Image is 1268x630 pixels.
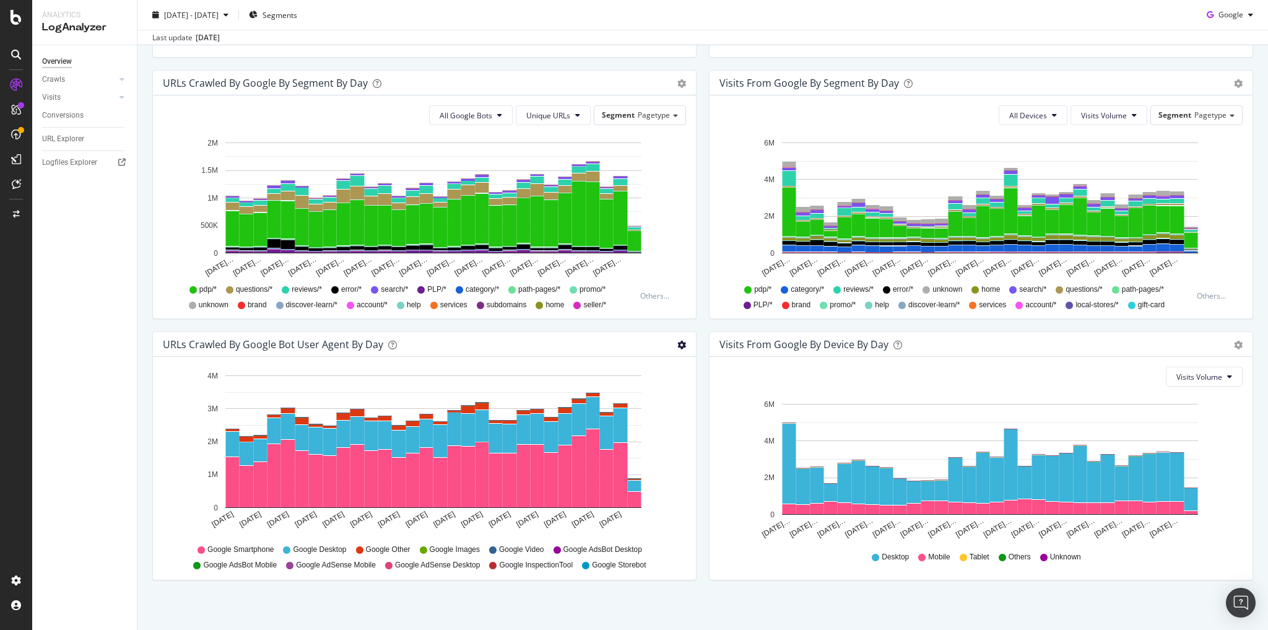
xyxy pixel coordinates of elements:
[1122,284,1164,295] span: path-pages/*
[970,552,989,562] span: Tablet
[207,405,218,413] text: 3M
[429,105,513,125] button: All Google Bots
[203,560,277,571] span: Google AdsBot Mobile
[236,284,272,295] span: questions/*
[440,110,492,121] span: All Google Bots
[764,212,775,221] text: 2M
[263,9,297,20] span: Segments
[207,372,218,380] text: 4M
[430,545,480,555] span: Google Images
[207,194,218,203] text: 1M
[163,367,683,539] div: A chart.
[753,300,773,310] span: PLP/*
[1176,372,1222,382] span: Visits Volume
[791,284,824,295] span: category/*
[466,284,499,295] span: category/*
[908,300,960,310] span: discover-learn/*
[42,55,72,68] div: Overview
[357,300,388,310] span: account/*
[487,300,527,310] span: subdomains
[583,300,606,310] span: seller/*
[764,175,775,184] text: 4M
[42,55,128,68] a: Overview
[341,284,362,295] span: error/*
[1009,110,1047,121] span: All Devices
[602,110,635,120] span: Segment
[163,338,383,351] div: URLs Crawled by Google bot User Agent By Day
[207,471,218,479] text: 1M
[42,133,84,146] div: URL Explorer
[214,504,218,512] text: 0
[640,291,675,301] div: Others...
[381,284,408,295] span: search/*
[1197,291,1231,301] div: Others...
[592,560,646,571] span: Google Storebot
[677,79,686,88] div: gear
[196,32,220,43] div: [DATE]
[792,300,811,310] span: brand
[1050,552,1081,562] span: Unknown
[42,10,127,20] div: Analytics
[404,510,429,529] text: [DATE]
[1166,367,1243,387] button: Visits Volume
[1138,300,1165,310] span: gift-card
[42,156,97,169] div: Logfiles Explorer
[1202,5,1258,25] button: Google
[843,284,874,295] span: reviews/*
[1081,110,1127,121] span: Visits Volume
[201,221,218,230] text: 500K
[42,133,128,146] a: URL Explorer
[999,105,1067,125] button: All Devices
[147,5,233,25] button: [DATE] - [DATE]
[638,110,670,120] span: Pagetype
[526,110,570,121] span: Unique URLs
[677,341,686,349] div: gear
[42,109,84,122] div: Conversions
[563,545,642,555] span: Google AdsBot Desktop
[432,510,456,529] text: [DATE]
[764,139,775,147] text: 6M
[459,510,484,529] text: [DATE]
[764,437,775,445] text: 4M
[754,284,771,295] span: pdp/*
[770,510,775,519] text: 0
[545,300,564,310] span: home
[211,510,235,529] text: [DATE]
[266,510,290,529] text: [DATE]
[719,396,1240,540] svg: A chart.
[292,284,322,295] span: reviews/*
[164,9,219,20] span: [DATE] - [DATE]
[580,284,606,295] span: promo/*
[42,73,116,86] a: Crawls
[770,249,775,258] text: 0
[427,284,446,295] span: PLP/*
[1226,588,1256,618] div: Open Intercom Messenger
[515,510,540,529] text: [DATE]
[199,300,228,310] span: unknown
[42,91,61,104] div: Visits
[296,560,376,571] span: Google AdSense Mobile
[42,73,65,86] div: Crawls
[201,166,218,175] text: 1.5M
[207,437,218,446] text: 2M
[570,510,595,529] text: [DATE]
[764,474,775,483] text: 2M
[719,135,1240,279] svg: A chart.
[293,545,346,555] span: Google Desktop
[163,135,683,279] svg: A chart.
[42,109,128,122] a: Conversions
[214,249,218,258] text: 0
[1158,110,1191,120] span: Segment
[321,510,345,529] text: [DATE]
[830,300,856,310] span: promo/*
[366,545,410,555] span: Google Other
[349,510,373,529] text: [DATE]
[238,510,263,529] text: [DATE]
[1075,300,1118,310] span: local-stores/*
[932,284,962,295] span: unknown
[152,32,220,43] div: Last update
[1025,300,1056,310] span: account/*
